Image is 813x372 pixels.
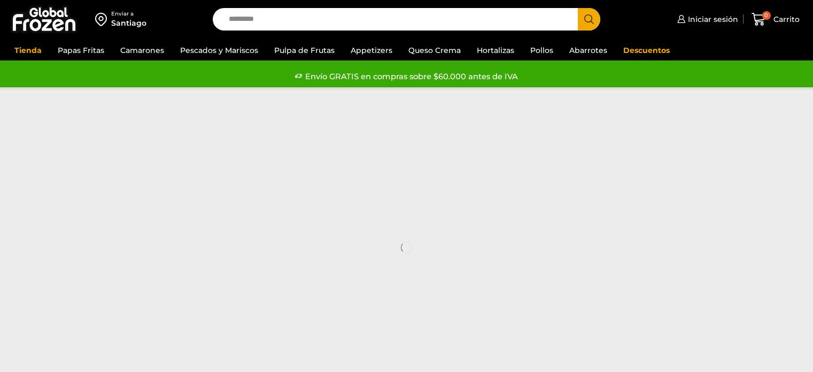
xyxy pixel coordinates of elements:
[115,40,169,60] a: Camarones
[175,40,264,60] a: Pescados y Mariscos
[111,10,146,18] div: Enviar a
[9,40,47,60] a: Tienda
[675,9,738,30] a: Iniciar sesión
[749,7,802,32] a: 0 Carrito
[618,40,675,60] a: Descuentos
[471,40,520,60] a: Hortalizas
[52,40,110,60] a: Papas Fritas
[111,18,146,28] div: Santiago
[762,11,771,20] span: 0
[685,14,738,25] span: Iniciar sesión
[269,40,340,60] a: Pulpa de Frutas
[345,40,398,60] a: Appetizers
[771,14,800,25] span: Carrito
[403,40,466,60] a: Queso Crema
[578,8,600,31] button: Search button
[525,40,559,60] a: Pollos
[564,40,613,60] a: Abarrotes
[95,10,111,28] img: address-field-icon.svg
